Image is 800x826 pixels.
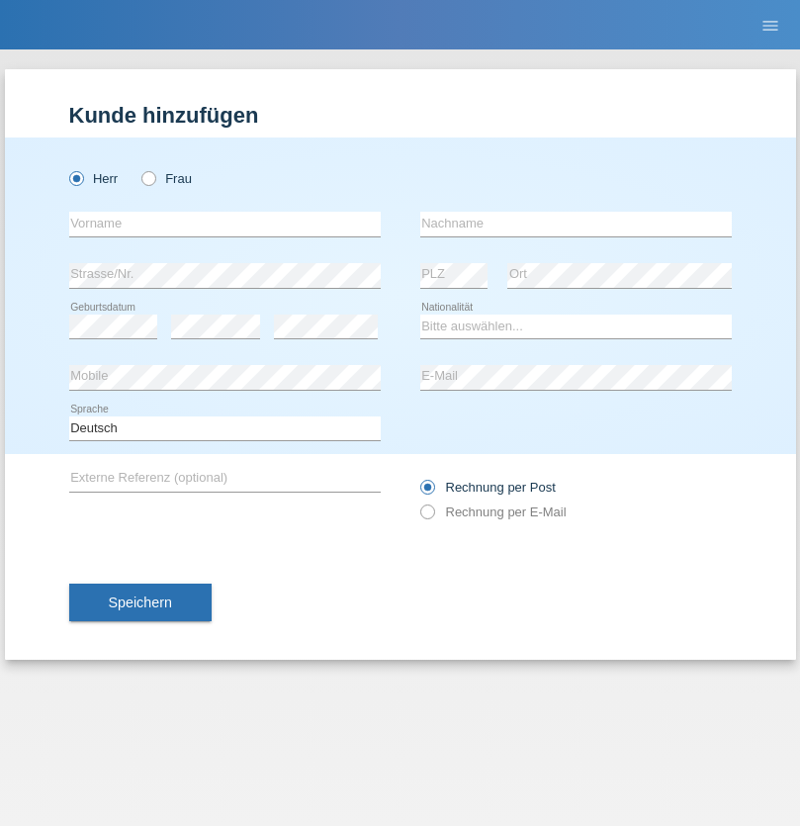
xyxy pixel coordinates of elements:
[141,171,154,184] input: Frau
[109,595,172,610] span: Speichern
[420,480,433,505] input: Rechnung per Post
[420,505,433,529] input: Rechnung per E-Mail
[751,19,790,31] a: menu
[69,584,212,621] button: Speichern
[69,103,732,128] h1: Kunde hinzufügen
[760,16,780,36] i: menu
[69,171,119,186] label: Herr
[69,171,82,184] input: Herr
[420,480,556,495] label: Rechnung per Post
[141,171,192,186] label: Frau
[420,505,567,519] label: Rechnung per E-Mail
